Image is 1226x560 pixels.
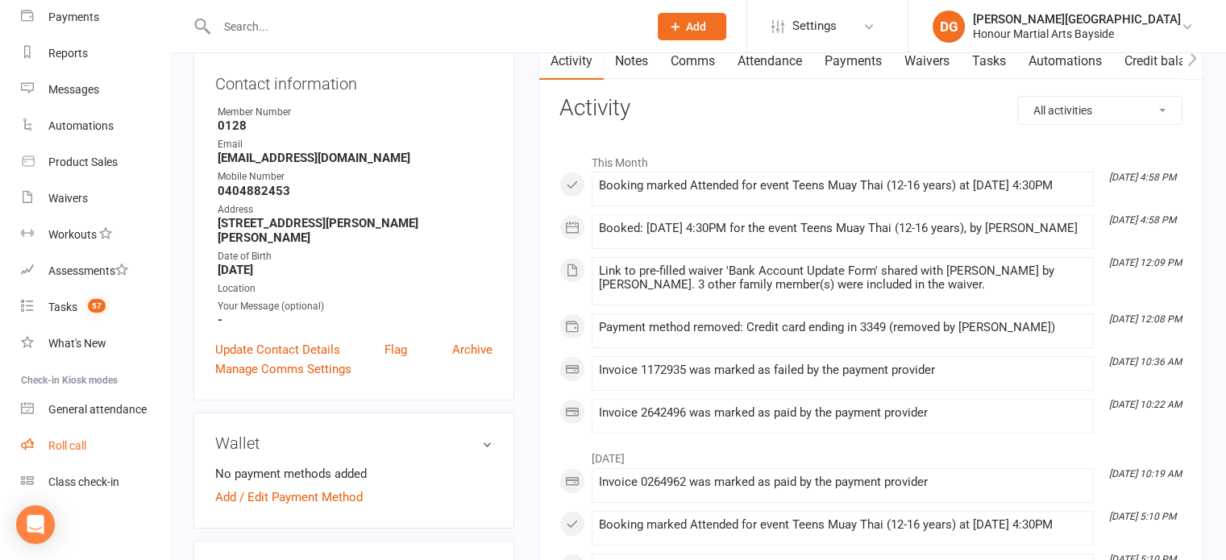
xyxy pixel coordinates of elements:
div: Your Message (optional) [218,299,492,314]
div: Honour Martial Arts Bayside [973,27,1181,41]
div: Member Number [218,105,492,120]
div: Messages [48,83,99,96]
a: Waivers [893,43,961,80]
div: Address [218,202,492,218]
div: Tasks [48,301,77,313]
a: Attendance [726,43,813,80]
strong: 0128 [218,118,492,133]
a: Class kiosk mode [21,464,170,500]
div: What's New [48,337,106,350]
a: General attendance kiosk mode [21,392,170,428]
div: Email [218,137,492,152]
a: Reports [21,35,170,72]
h3: Activity [559,96,1182,121]
div: Date of Birth [218,249,492,264]
div: Mobile Number [218,169,492,185]
button: Add [658,13,726,40]
strong: [DATE] [218,263,492,277]
div: Booked: [DATE] 4:30PM for the event Teens Muay Thai (12-16 years), by [PERSON_NAME] [599,222,1087,235]
li: No payment methods added [215,464,492,483]
a: Automations [1017,43,1113,80]
input: Search... [212,15,637,38]
strong: [STREET_ADDRESS][PERSON_NAME][PERSON_NAME] [218,216,492,245]
a: Payments [813,43,893,80]
li: This Month [559,146,1182,172]
div: Invoice 0264962 was marked as paid by the payment provider [599,475,1087,489]
div: Roll call [48,439,86,452]
span: Add [686,20,706,33]
a: Add / Edit Payment Method [215,487,363,507]
a: Waivers [21,180,170,217]
a: Credit balance [1113,43,1217,80]
a: Update Contact Details [215,340,340,359]
div: Reports [48,47,88,60]
a: Messages [21,72,170,108]
div: Booking marked Attended for event Teens Muay Thai (12-16 years) at [DATE] 4:30PM [599,179,1087,193]
div: Location [218,281,492,297]
div: Invoice 2642496 was marked as paid by the payment provider [599,406,1087,420]
div: [PERSON_NAME][GEOGRAPHIC_DATA] [973,12,1181,27]
h3: Wallet [215,434,492,452]
div: Invoice 1172935 was marked as failed by the payment provider [599,363,1087,377]
span: 57 [88,299,106,313]
div: Assessments [48,264,128,277]
div: Open Intercom Messenger [16,505,55,544]
a: Automations [21,108,170,144]
div: Payment method removed: Credit card ending in 3349 (removed by [PERSON_NAME]) [599,321,1087,334]
a: Tasks 57 [21,289,170,326]
div: DG [933,10,965,43]
i: [DATE] 4:58 PM [1109,172,1176,183]
div: Product Sales [48,156,118,168]
a: Notes [604,43,659,80]
div: Class check-in [48,475,119,488]
i: [DATE] 4:58 PM [1109,214,1176,226]
a: Product Sales [21,144,170,180]
div: Booking marked Attended for event Teens Muay Thai (12-16 years) at [DATE] 4:30PM [599,518,1087,532]
i: [DATE] 12:08 PM [1109,313,1182,325]
div: Link to pre-filled waiver 'Bank Account Update Form' shared with [PERSON_NAME] by [PERSON_NAME]. ... [599,264,1087,292]
a: Flag [384,340,407,359]
div: General attendance [48,403,147,416]
i: [DATE] 5:10 PM [1109,511,1176,522]
i: [DATE] 10:19 AM [1109,468,1182,479]
div: Waivers [48,192,88,205]
a: Tasks [961,43,1017,80]
a: Manage Comms Settings [215,359,351,379]
a: Workouts [21,217,170,253]
a: What's New [21,326,170,362]
i: [DATE] 10:36 AM [1109,356,1182,367]
a: Archive [452,340,492,359]
div: Workouts [48,228,97,241]
strong: [EMAIL_ADDRESS][DOMAIN_NAME] [218,151,492,165]
a: Activity [539,43,604,80]
div: Automations [48,119,114,132]
i: [DATE] 10:22 AM [1109,399,1182,410]
strong: - [218,313,492,327]
a: Assessments [21,253,170,289]
li: [DATE] [559,442,1182,467]
span: Settings [792,8,837,44]
a: Roll call [21,428,170,464]
h3: Contact information [215,68,492,93]
div: Payments [48,10,99,23]
a: Comms [659,43,726,80]
strong: 0404882453 [218,184,492,198]
i: [DATE] 12:09 PM [1109,257,1182,268]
